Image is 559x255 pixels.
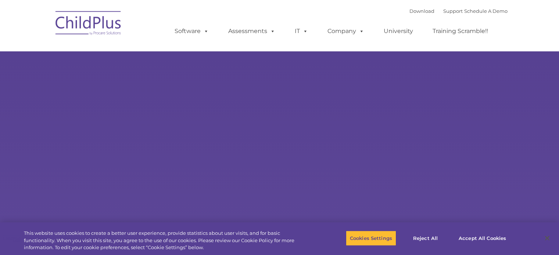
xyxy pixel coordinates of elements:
[221,24,283,39] a: Assessments
[52,6,125,43] img: ChildPlus by Procare Solutions
[464,8,508,14] a: Schedule A Demo
[346,230,396,246] button: Cookies Settings
[376,24,420,39] a: University
[409,8,434,14] a: Download
[287,24,315,39] a: IT
[425,24,495,39] a: Training Scramble!!
[409,8,508,14] font: |
[24,230,308,251] div: This website uses cookies to create a better user experience, provide statistics about user visit...
[443,8,463,14] a: Support
[167,24,216,39] a: Software
[539,230,555,246] button: Close
[320,24,372,39] a: Company
[402,230,448,246] button: Reject All
[455,230,510,246] button: Accept All Cookies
